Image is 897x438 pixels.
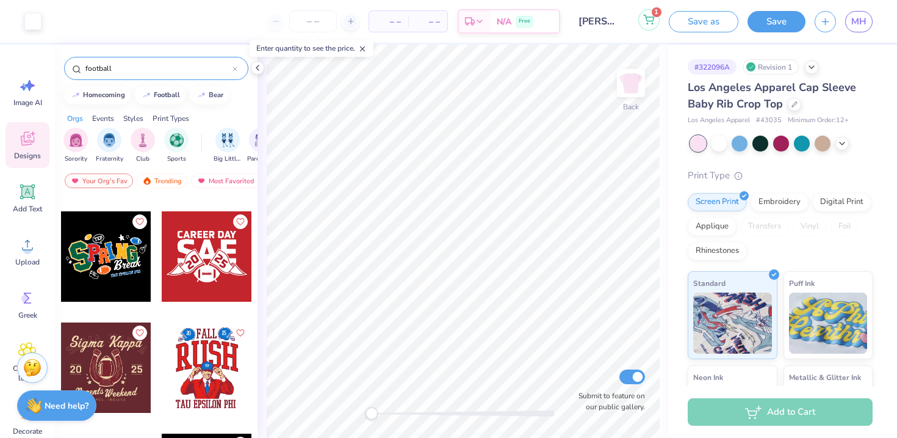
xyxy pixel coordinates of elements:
[693,277,726,290] span: Standard
[153,113,189,124] div: Print Types
[67,113,83,124] div: Orgs
[131,128,155,164] button: filter button
[669,11,738,32] button: Save as
[13,426,42,436] span: Decorate
[70,177,80,185] img: most_fav.gif
[688,169,873,183] div: Print Type
[289,10,337,32] input: – –
[688,242,747,260] div: Rhinestones
[137,173,187,188] div: Trending
[196,177,206,185] img: most_fav.gif
[123,113,143,124] div: Styles
[247,128,275,164] button: filter button
[569,9,629,34] input: Untitled Design
[214,128,242,164] button: filter button
[7,363,48,383] span: Clipart & logos
[164,128,189,164] button: filter button
[214,128,242,164] div: filter for Big Little Reveal
[638,9,660,31] button: 1
[233,214,248,229] button: Like
[789,371,861,384] span: Metallic & Glitter Ink
[71,92,81,99] img: trend_line.gif
[69,133,83,147] img: Sorority Image
[693,371,723,384] span: Neon Ink
[191,173,260,188] div: Most Favorited
[63,128,88,164] button: filter button
[789,277,815,290] span: Puff Ink
[164,128,189,164] div: filter for Sports
[619,71,643,95] img: Back
[519,17,530,26] span: Free
[142,92,151,99] img: trend_line.gif
[812,193,871,211] div: Digital Print
[131,128,155,164] div: filter for Club
[13,204,42,214] span: Add Text
[96,128,123,164] div: filter for Fraternity
[247,128,275,164] div: filter for Parent's Weekend
[688,80,856,111] span: Los Angeles Apparel Cap Sleeve Baby Rib Crop Top
[84,62,232,75] input: Try "Alpha"
[756,115,782,126] span: # 43035
[103,133,116,147] img: Fraternity Image
[136,155,149,164] span: Club
[416,15,440,28] span: – –
[751,193,809,211] div: Embroidery
[65,173,133,188] div: Your Org's Fav
[135,86,186,104] button: football
[788,115,849,126] span: Minimum Order: 12 +
[851,15,866,29] span: MH
[693,293,772,354] img: Standard
[167,155,186,164] span: Sports
[743,59,799,75] div: Revision 1
[142,177,152,185] img: trending.gif
[497,15,511,28] span: N/A
[63,128,88,164] div: filter for Sorority
[221,133,234,147] img: Big Little Reveal Image
[254,133,268,147] img: Parent's Weekend Image
[214,155,242,164] span: Big Little Reveal
[14,151,41,161] span: Designs
[83,92,125,98] div: homecoming
[209,92,223,98] div: bear
[132,326,147,340] button: Like
[793,217,827,236] div: Vinyl
[65,155,87,164] span: Sorority
[250,40,373,57] div: Enter quantity to see the price.
[154,92,180,98] div: football
[64,86,131,104] button: homecoming
[18,310,37,320] span: Greek
[688,217,737,236] div: Applique
[233,326,248,340] button: Like
[170,133,184,147] img: Sports Image
[96,128,123,164] button: filter button
[190,86,229,104] button: bear
[92,113,114,124] div: Events
[15,257,40,267] span: Upload
[740,217,789,236] div: Transfers
[247,155,275,164] span: Parent's Weekend
[789,293,868,354] img: Puff Ink
[572,390,645,412] label: Submit to feature on our public gallery.
[652,7,661,17] span: 1
[13,98,42,108] span: Image AI
[845,11,873,32] a: MH
[136,133,149,147] img: Club Image
[688,115,750,126] span: Los Angeles Apparel
[196,92,206,99] img: trend_line.gif
[132,214,147,229] button: Like
[830,217,859,236] div: Foil
[747,11,805,32] button: Save
[45,400,88,412] strong: Need help?
[96,155,123,164] span: Fraternity
[688,59,737,75] div: # 322096A
[688,193,747,211] div: Screen Print
[623,101,639,112] div: Back
[376,15,401,28] span: – –
[366,407,378,420] div: Accessibility label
